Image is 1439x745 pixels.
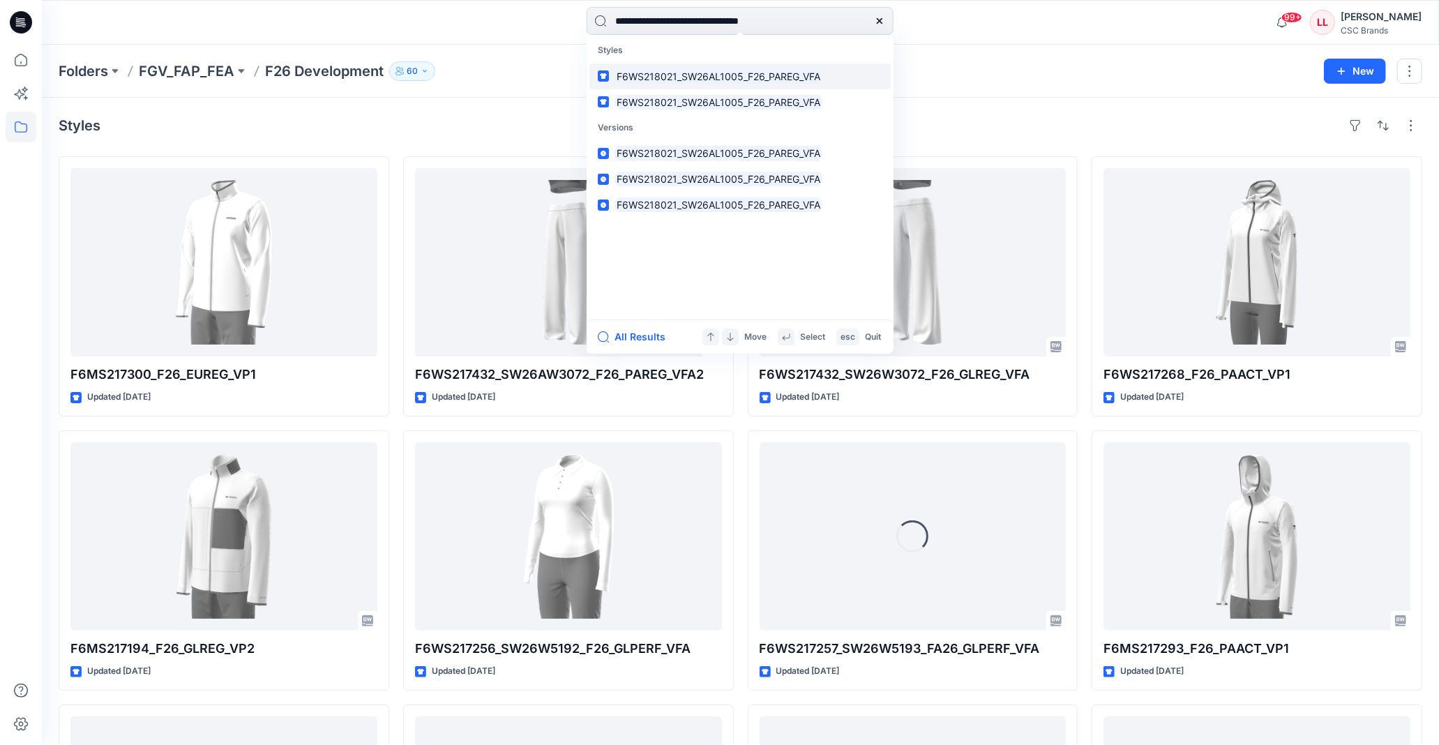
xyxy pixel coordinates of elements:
h4: Styles [59,117,100,134]
a: FGV_FAP_FEA [139,61,234,81]
a: F6WS218021_SW26AL1005_F26_PAREG_VFA [589,89,891,115]
p: Updated [DATE] [1120,664,1184,679]
a: F6WS217432_SW26AW3072_F26_PAREG_VFA2 [415,168,722,356]
a: F6WS217256_SW26W5192_F26_GLPERF_VFA [415,442,722,631]
mark: F6WS218021_SW26AL1005_F26_PAREG_VFA [615,145,822,161]
p: F6WS217257_SW26W5193_FA26_GLPERF_VFA [760,639,1067,659]
p: F6WS217432_SW26AW3072_F26_PAREG_VFA2 [415,365,722,384]
p: F6WS217256_SW26W5192_F26_GLPERF_VFA [415,639,722,659]
a: F6WS218021_SW26AL1005_F26_PAREG_VFA [589,166,891,192]
a: F6WS218021_SW26AL1005_F26_PAREG_VFA [589,192,891,218]
p: Updated [DATE] [1120,390,1184,405]
p: F6MS217194_F26_GLREG_VP2 [70,639,377,659]
p: 60 [407,63,418,79]
div: CSC Brands [1341,25,1422,36]
a: F6MS217300_F26_EUREG_VP1 [70,168,377,356]
p: Updated [DATE] [776,390,840,405]
button: All Results [598,329,675,345]
span: 99+ [1281,12,1302,23]
mark: F6WS218021_SW26AL1005_F26_PAREG_VFA [615,68,822,84]
p: esc [841,330,855,345]
div: LL [1310,10,1335,35]
p: F6WS217268_F26_PAACT_VP1 [1103,365,1410,384]
div: [PERSON_NAME] [1341,8,1422,25]
p: Select [800,330,825,345]
p: F26 Development [265,61,384,81]
p: Updated [DATE] [87,390,151,405]
p: Versions [589,115,891,141]
a: F6WS217268_F26_PAACT_VP1 [1103,168,1410,356]
p: Updated [DATE] [776,664,840,679]
p: Updated [DATE] [432,664,495,679]
mark: F6WS218021_SW26AL1005_F26_PAREG_VFA [615,197,822,213]
mark: F6WS218021_SW26AL1005_F26_PAREG_VFA [615,171,822,187]
a: F6WS218021_SW26AL1005_F26_PAREG_VFA [589,63,891,89]
p: Quit [865,330,881,345]
mark: F6WS218021_SW26AL1005_F26_PAREG_VFA [615,94,822,110]
button: New [1324,59,1386,84]
a: F6WS218021_SW26AL1005_F26_PAREG_VFA [589,140,891,166]
p: Updated [DATE] [87,664,151,679]
p: F6MS217293_F26_PAACT_VP1 [1103,639,1410,659]
a: F6MS217194_F26_GLREG_VP2 [70,442,377,631]
p: F6WS217432_SW26W3072_F26_GLREG_VFA [760,365,1067,384]
button: 60 [389,61,435,81]
p: Move [744,330,767,345]
p: Styles [589,38,891,63]
p: F6MS217300_F26_EUREG_VP1 [70,365,377,384]
a: F6WS217432_SW26W3072_F26_GLREG_VFA [760,168,1067,356]
a: Folders [59,61,108,81]
p: Updated [DATE] [432,390,495,405]
a: F6MS217293_F26_PAACT_VP1 [1103,442,1410,631]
